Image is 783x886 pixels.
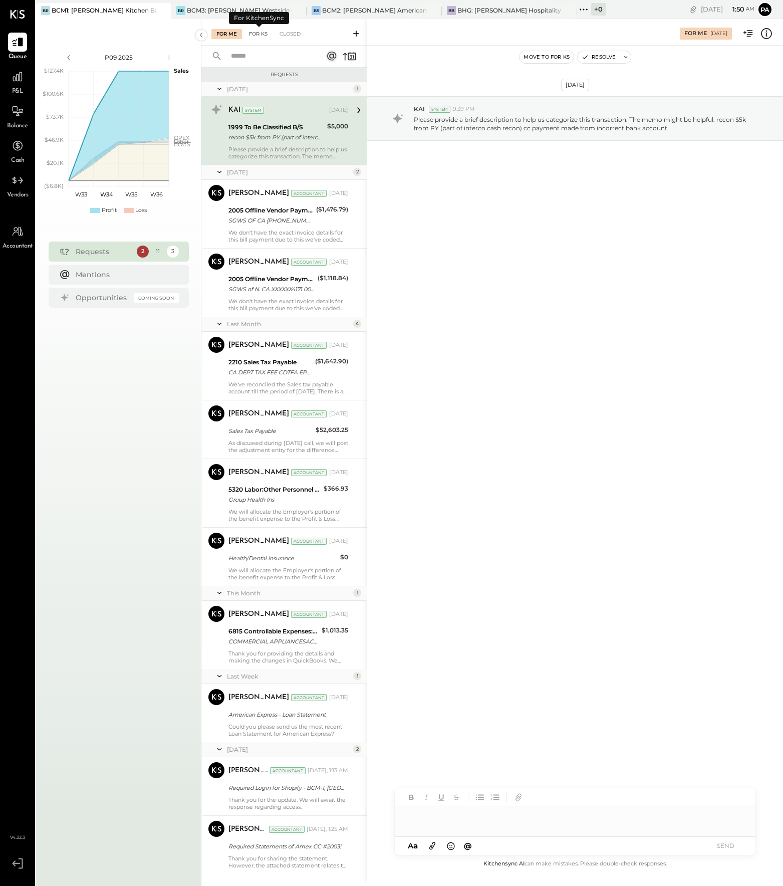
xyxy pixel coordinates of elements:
[329,106,348,114] div: [DATE]
[228,381,348,395] div: We've reconciled the Sales tax payable account till the period of [DATE]. There is a variance of ...
[701,5,754,14] div: [DATE]
[228,508,348,522] div: We will allocate the Employer's portion of the benefit expense to the Profit & Loss account.
[228,357,312,367] div: 2210 Sales Tax Payable
[228,409,289,419] div: [PERSON_NAME]
[453,105,475,113] span: 9:39 PM
[405,791,418,804] button: Bold
[684,30,707,38] div: For Me
[324,484,348,494] div: $366.93
[561,79,589,91] div: [DATE]
[340,552,348,562] div: $0
[329,469,348,477] div: [DATE]
[228,567,348,581] div: We will allocate the Employer's portion of the benefit expense to the Profit & Loss account, we h...
[76,247,132,257] div: Requests
[47,159,64,166] text: $20.1K
[291,611,327,618] div: Accountant
[413,841,418,850] span: a
[308,767,348,775] div: [DATE], 1:13 AM
[228,367,312,377] div: CA DEPT TAX FEE CDTFA EPMT 28221 CA DEPT TAX FEE CDTFA EPMT XXXXXX2215 [DATE] TRACE#-
[134,293,179,303] div: Coming Soon
[327,121,348,131] div: $5,000
[76,270,174,280] div: Mentions
[228,215,313,226] div: SGWS OF CA [PHONE_NUMBER] FL305-625-4171
[44,67,64,74] text: $127.4K
[291,538,327,545] div: Accountant
[329,258,348,266] div: [DATE]
[519,51,574,63] button: Move to for ks
[1,136,35,165] a: Cash
[125,191,137,198] text: W35
[228,553,337,563] div: Health/Dental Insurance
[228,495,321,505] div: Group Health Ins
[228,298,348,312] div: We don't have the exact invoice details for this bill payment due to this we've coded this paymen...
[43,90,64,97] text: $100.6K
[688,4,698,15] div: copy link
[435,791,448,804] button: Underline
[7,122,28,131] span: Balance
[312,6,321,15] div: BS
[420,791,433,804] button: Italic
[291,410,327,417] div: Accountant
[44,182,64,189] text: ($6.8K)
[322,625,348,635] div: $1,013.35
[174,134,190,141] text: OPEX
[12,87,24,96] span: P&L
[176,6,185,15] div: BR
[242,107,264,114] div: System
[152,246,164,258] div: 11
[228,426,313,436] div: Sales Tax Payable
[228,536,289,546] div: [PERSON_NAME]
[76,293,129,303] div: Opportunities
[11,156,24,165] span: Cash
[228,105,240,115] div: KAI
[353,168,361,176] div: 2
[315,356,348,366] div: ($1,642.90)
[447,6,456,15] div: BB
[228,723,348,737] div: Could you please send us the most recent Loan Statement for American Express?
[174,141,190,148] text: COGS
[45,136,64,143] text: $46.9K
[100,191,113,198] text: W34
[329,537,348,545] div: [DATE]
[429,106,450,113] div: System
[9,53,27,62] span: Queue
[228,468,289,478] div: [PERSON_NAME]
[353,672,361,680] div: 1
[291,259,327,266] div: Accountant
[414,105,425,113] span: KAI
[228,132,324,142] div: recon $5k from PY (part of interco cash recon) cc payment made from incorrect bank account.
[316,204,348,214] div: ($1,476.79)
[269,826,305,833] div: Accountant
[318,273,348,283] div: ($1,118.84)
[578,51,620,63] button: Resolve
[353,320,361,328] div: 4
[3,242,33,251] span: Accountant
[228,340,289,350] div: [PERSON_NAME]
[228,710,345,720] div: American Express - Loan Statement
[228,274,315,284] div: 2005 Offline Vendor Payments
[76,53,161,62] div: P09 2025
[316,425,348,435] div: $52,603.25
[227,672,351,681] div: Last Week
[137,246,149,258] div: 2
[174,67,189,74] text: Sales
[228,796,348,810] div: Thank you for the update. We will await the response regarding access.
[41,6,50,15] div: BR
[228,188,289,198] div: [PERSON_NAME]
[228,122,324,132] div: 1999 To Be Classified B/S
[270,767,306,774] div: Accountant
[450,791,463,804] button: Strikethrough
[291,190,327,197] div: Accountant
[291,342,327,349] div: Accountant
[228,766,268,776] div: [PERSON_NAME]
[705,839,745,852] button: SEND
[174,137,191,144] text: Occu...
[512,791,525,804] button: Add URL
[291,694,327,701] div: Accountant
[414,115,757,132] p: Please provide a brief description to help us categorize this transaction. The memo might be help...
[353,745,361,753] div: 2
[228,824,267,834] div: [PERSON_NAME]
[757,2,773,18] button: Pa
[211,29,242,39] div: For Me
[710,30,727,37] div: [DATE]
